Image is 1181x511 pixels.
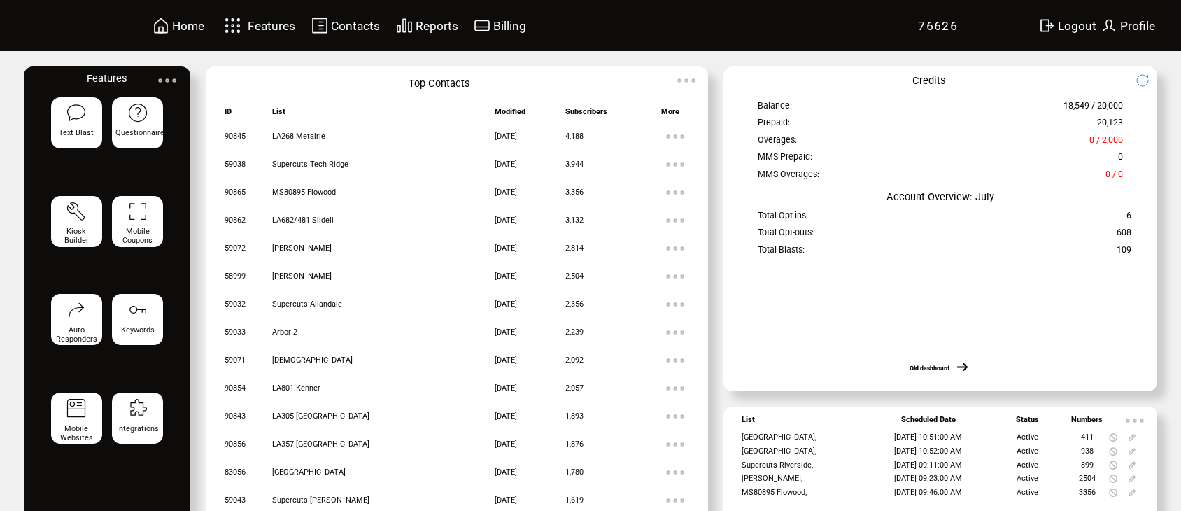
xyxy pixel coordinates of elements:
[661,290,689,318] img: ellypsis.svg
[121,325,155,335] span: Keywords
[565,272,584,281] span: 2,504
[112,97,163,185] a: Questionnaire
[661,206,689,234] img: ellypsis.svg
[272,300,342,309] span: Supercuts Allandale
[272,132,325,141] span: LA268 Metairie
[894,488,962,497] span: [DATE] 09:46:00 AM
[117,424,159,433] span: Integrations
[112,294,163,382] a: Keywords
[1136,73,1161,87] img: refresh.png
[894,447,962,456] span: [DATE] 10:52:00 AM
[565,356,584,365] span: 2,092
[495,272,517,281] span: [DATE]
[758,100,792,117] span: Balance:
[661,374,689,402] img: ellypsis.svg
[66,398,87,419] img: mobile-websites.svg
[661,107,679,122] span: More
[272,272,332,281] span: [PERSON_NAME]
[218,12,297,39] a: Features
[331,19,380,33] span: Contacts
[225,468,246,477] span: 83056
[272,440,369,449] span: LA357 [GEOGRAPHIC_DATA]
[172,19,204,33] span: Home
[1128,461,1136,469] img: edit.svg
[661,346,689,374] img: ellypsis.svg
[272,384,320,393] span: LA801 Kenner
[661,262,689,290] img: ellypsis.svg
[1081,447,1094,456] span: 938
[758,134,797,151] span: Overages:
[1128,489,1136,497] img: edit.svg
[56,325,97,344] span: Auto Responders
[910,365,949,372] a: Old dashboard
[66,201,87,222] img: tool%201.svg
[272,496,369,505] span: Supercuts [PERSON_NAME]
[1017,447,1038,456] span: Active
[416,19,458,33] span: Reports
[59,128,94,137] span: Text Blast
[565,132,584,141] span: 4,188
[225,412,246,421] span: 90843
[311,17,328,34] img: contacts.svg
[495,244,517,253] span: [DATE]
[225,107,232,122] span: ID
[495,328,517,337] span: [DATE]
[112,393,163,481] a: Integrations
[758,151,812,168] span: MMS Prepaid:
[66,102,87,123] img: text-blast.svg
[565,300,584,309] span: 2,356
[886,190,994,203] span: Account Overview: July
[1118,151,1123,168] span: 0
[565,188,584,197] span: 3,356
[565,244,584,253] span: 2,814
[309,15,382,36] a: Contacts
[661,318,689,346] img: ellypsis.svg
[565,468,584,477] span: 1,780
[495,384,517,393] span: [DATE]
[565,107,607,122] span: Subscribers
[661,122,689,150] img: ellypsis.svg
[661,430,689,458] img: ellypsis.svg
[495,132,517,141] span: [DATE]
[127,102,148,123] img: questionnaire.svg
[1109,447,1117,456] img: notallowed.svg
[565,440,584,449] span: 1,876
[565,216,584,225] span: 3,132
[758,244,805,261] span: Total Blasts:
[1098,15,1157,36] a: Profile
[495,496,517,505] span: [DATE]
[122,227,153,245] span: Mobile Coupons
[495,412,517,421] span: [DATE]
[225,216,246,225] span: 90862
[1109,433,1117,442] img: notallowed.svg
[495,356,517,365] span: [DATE]
[87,72,127,85] span: Features
[1079,488,1096,497] span: 3356
[1063,100,1123,117] span: 18,549 / 20,000
[272,356,353,365] span: [DEMOGRAPHIC_DATA]
[127,300,148,321] img: keywords.svg
[758,117,790,134] span: Prepaid:
[225,244,246,253] span: 59072
[51,393,102,481] a: Mobile Websites
[127,201,148,222] img: coupons.svg
[272,468,346,477] span: [GEOGRAPHIC_DATA]
[1121,407,1149,435] img: ellypsis.svg
[51,294,102,382] a: Auto Responders
[493,19,526,33] span: Billing
[1036,15,1098,36] a: Logout
[127,398,148,419] img: integrations.svg
[495,300,517,309] span: [DATE]
[1017,461,1038,470] span: Active
[51,97,102,185] a: Text Blast
[225,188,246,197] span: 90865
[1109,489,1117,497] img: notallowed.svg
[672,66,700,94] img: ellypsis.svg
[758,227,814,244] span: Total Opt-outs:
[112,196,163,284] a: Mobile Coupons
[894,433,962,442] span: [DATE] 10:51:00 AM
[565,412,584,421] span: 1,893
[1126,210,1131,227] span: 6
[225,384,246,393] span: 90854
[495,188,517,197] span: [DATE]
